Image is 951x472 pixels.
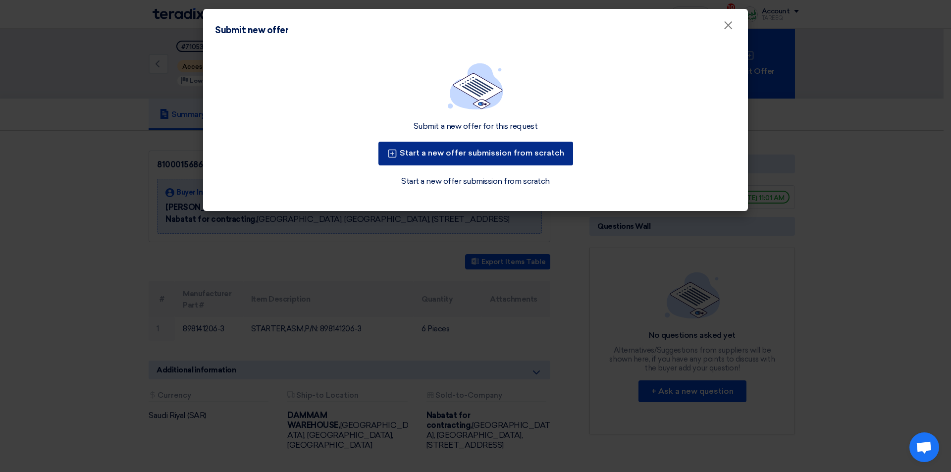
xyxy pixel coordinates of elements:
[715,16,741,36] button: Close
[378,142,573,165] button: Start a new offer submission from scratch
[215,25,288,36] font: Submit new offer
[909,432,939,462] a: Open chat
[448,63,503,109] img: empty_state_list.svg
[723,18,733,38] font: ×
[400,148,564,157] font: Start a new offer submission from scratch
[401,176,549,186] font: Start a new offer submission from scratch
[414,121,537,131] font: Submit a new offer for this request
